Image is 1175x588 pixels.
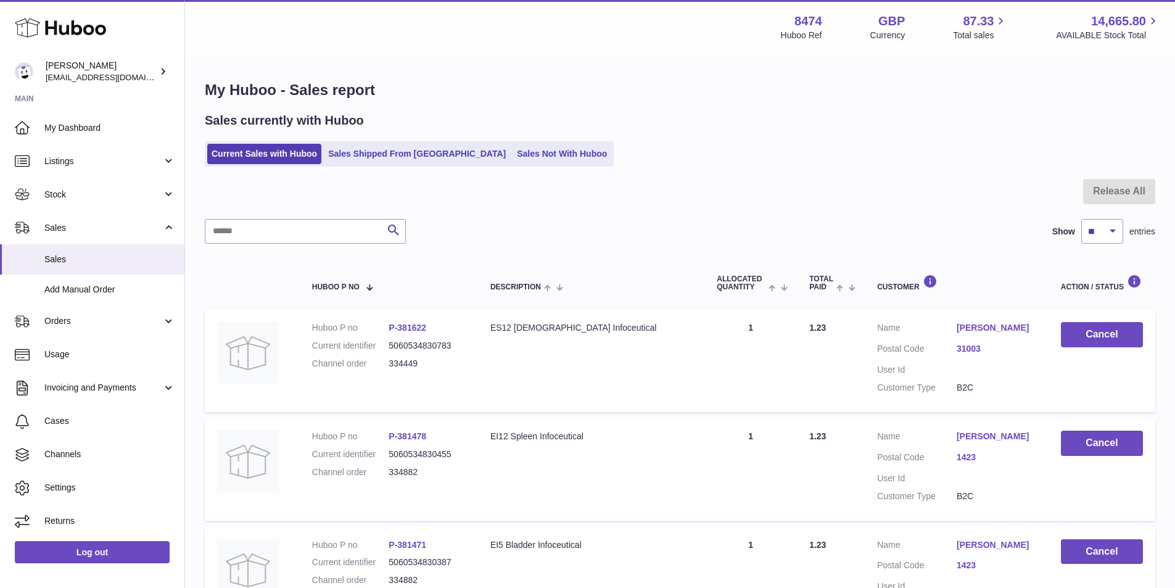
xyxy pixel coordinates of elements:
span: 1.23 [809,540,826,550]
dt: Channel order [312,466,389,478]
td: 1 [704,418,797,521]
a: 87.33 Total sales [953,13,1008,41]
button: Cancel [1061,539,1143,565]
dd: 5060534830387 [389,557,466,568]
span: Invoicing and Payments [44,382,162,394]
a: 1423 [957,452,1036,463]
dt: Postal Code [877,452,957,466]
a: 1423 [957,560,1036,571]
dd: 5060534830783 [389,340,466,352]
strong: GBP [878,13,905,30]
span: Huboo P no [312,283,360,291]
strong: 8474 [794,13,822,30]
span: [EMAIL_ADDRESS][DOMAIN_NAME] [46,72,181,82]
a: 31003 [957,343,1036,355]
a: Sales Not With Huboo [513,144,611,164]
span: Returns [44,515,175,527]
span: Description [490,283,541,291]
div: Action / Status [1061,275,1143,291]
span: Orders [44,315,162,327]
a: Sales Shipped From [GEOGRAPHIC_DATA] [324,144,510,164]
span: Total sales [953,30,1008,41]
dt: Huboo P no [312,431,389,442]
dt: Current identifier [312,449,389,460]
span: Total paid [809,275,833,291]
dt: User Id [877,473,957,484]
td: 1 [704,310,797,412]
span: 1.23 [809,323,826,333]
dd: 334882 [389,466,466,478]
div: EI12 Spleen Infoceutical [490,431,692,442]
div: EI5 Bladder Infoceutical [490,539,692,551]
div: Huboo Ref [781,30,822,41]
dd: 334449 [389,358,466,370]
h2: Sales currently with Huboo [205,112,364,129]
a: [PERSON_NAME] [957,539,1036,551]
img: no-photo.jpg [217,322,279,384]
span: Sales [44,222,162,234]
dt: Huboo P no [312,322,389,334]
img: no-photo.jpg [217,431,279,492]
dt: Postal Code [877,343,957,358]
a: Current Sales with Huboo [207,144,321,164]
span: Add Manual Order [44,284,175,296]
dt: Customer Type [877,382,957,394]
span: Listings [44,155,162,167]
span: 1.23 [809,431,826,441]
span: Sales [44,254,175,265]
dd: 5060534830455 [389,449,466,460]
span: 87.33 [963,13,994,30]
a: [PERSON_NAME] [957,431,1036,442]
dt: Name [877,322,957,337]
dt: Current identifier [312,557,389,568]
span: Usage [44,349,175,360]
span: Settings [44,482,175,494]
span: ALLOCATED Quantity [717,275,765,291]
button: Cancel [1061,322,1143,347]
a: P-381622 [389,323,426,333]
dd: B2C [957,491,1036,502]
span: 14,665.80 [1091,13,1146,30]
span: My Dashboard [44,122,175,134]
a: [PERSON_NAME] [957,322,1036,334]
dt: Customer Type [877,491,957,502]
span: AVAILABLE Stock Total [1056,30,1160,41]
label: Show [1052,226,1075,238]
h1: My Huboo - Sales report [205,80,1155,100]
dt: Channel order [312,574,389,586]
dt: User Id [877,364,957,376]
img: orders@neshealth.com [15,62,33,81]
dd: 334882 [389,574,466,586]
span: entries [1129,226,1155,238]
div: [PERSON_NAME] [46,60,157,83]
div: Customer [877,275,1036,291]
span: Stock [44,189,162,201]
a: P-381478 [389,431,426,441]
span: Channels [44,449,175,460]
dt: Huboo P no [312,539,389,551]
dt: Name [877,539,957,554]
dd: B2C [957,382,1036,394]
dt: Current identifier [312,340,389,352]
button: Cancel [1061,431,1143,456]
dt: Postal Code [877,560,957,574]
div: ES12 [DEMOGRAPHIC_DATA] Infoceutical [490,322,692,334]
div: Currency [870,30,905,41]
dt: Name [877,431,957,445]
span: Cases [44,415,175,427]
a: P-381471 [389,540,426,550]
a: Log out [15,541,170,563]
dt: Channel order [312,358,389,370]
a: 14,665.80 AVAILABLE Stock Total [1056,13,1160,41]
